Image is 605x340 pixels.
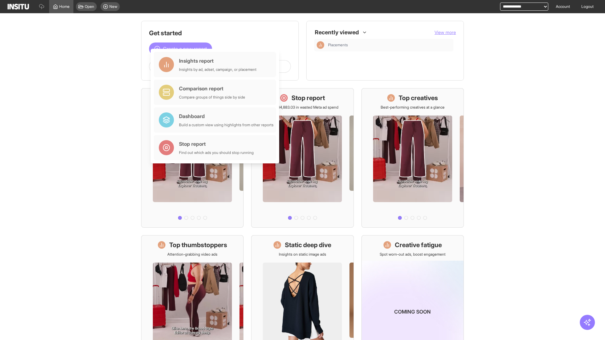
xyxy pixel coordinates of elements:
span: Home [59,4,70,9]
div: Compare groups of things side by side [179,95,245,100]
span: Open [85,4,94,9]
button: View more [435,29,456,36]
p: Attention-grabbing video ads [167,252,217,257]
h1: Stop report [291,93,325,102]
div: Find out which ads you should stop running [179,150,254,155]
h1: Get started [149,29,291,37]
div: Insights [317,41,324,49]
p: Save £34,883.03 in wasted Meta ad spend [266,105,338,110]
button: Create a new report [149,42,212,55]
span: New [109,4,117,9]
a: Stop reportSave £34,883.03 in wasted Meta ad spend [251,88,354,228]
h1: Static deep dive [285,241,331,249]
img: Logo [8,4,29,9]
div: Insights report [179,57,256,65]
div: Insights by ad, adset, campaign, or placement [179,67,256,72]
span: Placements [328,42,348,48]
div: Build a custom view using highlights from other reports [179,122,274,127]
div: Dashboard [179,112,274,120]
span: Create a new report [163,45,207,53]
p: Insights on static image ads [279,252,326,257]
a: Top creativesBest-performing creatives at a glance [361,88,464,228]
p: Best-performing creatives at a glance [381,105,445,110]
span: View more [435,30,456,35]
div: Comparison report [179,85,245,92]
h1: Top creatives [399,93,438,102]
div: Stop report [179,140,254,148]
h1: Top thumbstoppers [169,241,227,249]
a: What's live nowSee all active ads instantly [141,88,244,228]
span: Placements [328,42,451,48]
